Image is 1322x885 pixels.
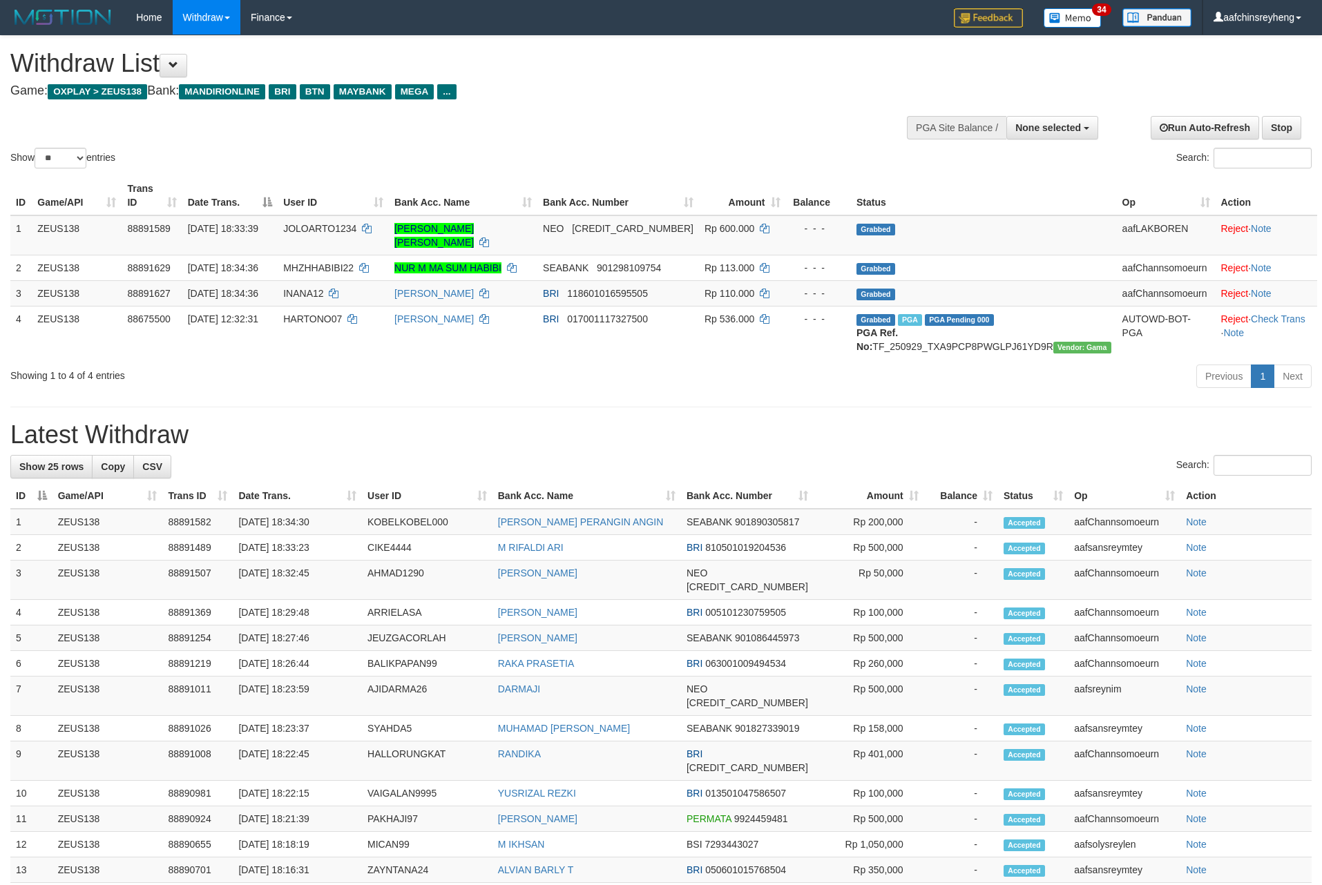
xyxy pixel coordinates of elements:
a: [PERSON_NAME] PERANGIN ANGIN [498,516,664,527]
td: aafChannsomoeurn [1069,806,1180,832]
td: aafLAKBOREN [1117,215,1216,255]
td: ZEUS138 [52,716,163,741]
span: Rp 110.000 [705,288,754,299]
span: SEABANK [543,262,588,273]
span: Copy 561201039752535 to clipboard [687,762,808,773]
td: - [924,625,998,651]
img: Button%20Memo.svg [1044,8,1102,28]
span: 88891629 [127,262,170,273]
td: [DATE] 18:26:44 [233,651,362,677]
th: Status [851,176,1117,215]
td: aafChannsomoeurn [1069,651,1180,677]
a: Note [1186,542,1207,553]
td: ZEUS138 [52,741,163,781]
th: Balance: activate to sort column ascending [924,483,998,509]
div: - - - [792,286,846,300]
td: aafChannsomoeurn [1069,509,1180,535]
td: · · [1216,306,1318,359]
button: None selected [1006,116,1098,139]
h1: Latest Withdraw [10,421,1312,449]
td: aafsansreymtey [1069,781,1180,806]
td: Rp 158,000 [814,716,924,741]
input: Search: [1214,148,1312,168]
th: Trans ID: activate to sort column ascending [122,176,182,215]
td: Rp 200,000 [814,509,924,535]
a: Note [1186,813,1207,824]
th: Amount: activate to sort column ascending [814,483,924,509]
span: JOLOARTO1234 [283,223,356,234]
td: ZEUS138 [52,781,163,806]
td: 2 [10,535,52,561]
a: Note [1186,516,1207,527]
a: Run Auto-Refresh [1151,116,1259,139]
a: Note [1186,723,1207,734]
span: 88891589 [127,223,170,234]
a: Reject [1221,223,1249,234]
span: Copy 5859459239465205 to clipboard [687,581,808,592]
span: SEABANK [687,516,732,527]
td: Rp 260,000 [814,651,924,677]
td: 88890655 [162,832,233,857]
span: BRI [543,313,559,324]
a: Previous [1196,364,1252,388]
td: AJIDARMA26 [362,677,492,716]
span: Copy 901827339019 to clipboard [735,723,799,734]
span: Grabbed [856,289,895,300]
span: CSV [142,461,162,472]
a: [PERSON_NAME] [498,813,577,824]
span: Copy [101,461,125,472]
a: Note [1186,788,1207,799]
span: BSI [687,839,702,850]
a: [PERSON_NAME] [PERSON_NAME] [394,223,474,248]
td: aafsansreymtey [1069,857,1180,883]
td: ZEUS138 [52,832,163,857]
td: ZEUS138 [52,677,163,716]
span: ... [437,84,456,99]
td: 3 [10,561,52,600]
a: Note [1251,288,1272,299]
a: Note [1186,607,1207,618]
a: MUHAMAD [PERSON_NAME] [498,723,630,734]
span: BRI [687,864,702,875]
span: BRI [687,788,702,799]
td: 88891254 [162,625,233,651]
th: Balance [786,176,852,215]
td: HALLORUNGKAT [362,741,492,781]
a: Note [1186,748,1207,759]
a: Note [1186,567,1207,578]
td: aafsolysreylen [1069,832,1180,857]
a: Note [1186,864,1207,875]
a: M IKHSAN [498,839,545,850]
h4: Game: Bank: [10,84,868,98]
td: - [924,677,998,716]
b: PGA Ref. No: [856,327,898,352]
th: Bank Acc. Name: activate to sort column ascending [492,483,681,509]
td: - [924,806,998,832]
th: Date Trans.: activate to sort column ascending [233,483,362,509]
span: Copy 901086445973 to clipboard [735,632,799,643]
a: ALVIAN BARLY T [498,864,573,875]
span: Accepted [1004,659,1045,670]
a: Show 25 rows [10,455,93,478]
td: [DATE] 18:34:30 [233,509,362,535]
th: Action [1216,176,1318,215]
span: Grabbed [856,263,895,275]
td: - [924,651,998,677]
a: Note [1251,262,1272,273]
div: PGA Site Balance / [907,116,1006,139]
a: DARMAJI [498,683,540,694]
span: Accepted [1004,684,1045,696]
th: Date Trans.: activate to sort column descending [182,176,278,215]
span: PGA Pending [925,314,994,326]
th: User ID: activate to sort column ascending [362,483,492,509]
td: KOBELKOBEL000 [362,509,492,535]
span: Copy 901298109754 to clipboard [597,262,661,273]
span: BRI [269,84,296,99]
td: [DATE] 18:18:19 [233,832,362,857]
span: Accepted [1004,814,1045,826]
td: 88891219 [162,651,233,677]
td: aafChannsomoeurn [1069,625,1180,651]
td: [DATE] 18:27:46 [233,625,362,651]
span: None selected [1015,122,1081,133]
span: MEGA [395,84,434,99]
